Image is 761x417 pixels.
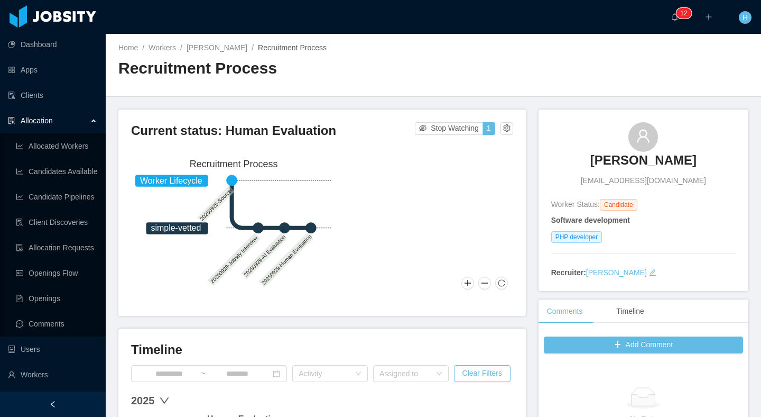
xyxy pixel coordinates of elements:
i: icon: user [636,129,651,143]
tspan: simple-vetted [151,224,201,233]
p: 1 [680,8,684,19]
a: icon: line-chartCandidates Available [16,161,97,182]
div: 2025 down [131,393,513,409]
i: icon: down [355,370,361,378]
a: [PERSON_NAME] [586,268,647,277]
button: Clear Filters [454,365,511,382]
span: / [180,43,182,52]
a: [PERSON_NAME] [187,43,247,52]
a: icon: line-chartAllocated Workers [16,135,97,157]
strong: Recruiter: [551,268,586,277]
strong: Software development [551,216,630,224]
a: Home [118,43,138,52]
text: 20250929-Human Evaluation [261,233,313,286]
a: icon: userWorkers [8,364,97,385]
h3: Timeline [131,341,513,358]
a: icon: profile [8,389,97,411]
a: icon: auditClients [8,85,97,106]
span: / [142,43,144,52]
h3: [PERSON_NAME] [590,152,697,169]
h2: Recruitment Process [118,58,433,79]
text: 20250929-Jobsity Interview [209,234,259,284]
button: icon: eye-invisibleStop Watching [415,122,483,135]
i: icon: bell [671,13,679,21]
span: [EMAIL_ADDRESS][DOMAIN_NAME] [581,175,706,186]
a: icon: robotUsers [8,339,97,360]
i: icon: plus [705,13,712,21]
a: icon: pie-chartDashboard [8,34,97,55]
i: icon: down [436,370,442,378]
div: Assigned to [379,368,431,379]
i: icon: solution [8,117,15,124]
span: Recruitment Process [258,43,327,52]
span: / [252,43,254,52]
a: icon: line-chartCandidate Pipelines [16,186,97,207]
p: 2 [684,8,688,19]
span: Candidate [600,199,637,211]
i: icon: calendar [273,370,280,377]
i: icon: edit [649,269,656,276]
a: icon: file-searchClient Discoveries [16,212,97,233]
button: Zoom Out [478,277,491,289]
a: icon: file-textOpenings [16,288,97,309]
a: icon: idcardOpenings Flow [16,262,97,284]
span: Allocation [21,116,53,125]
button: 1 [482,122,495,135]
button: Zoom In [461,277,474,289]
div: Timeline [608,300,652,323]
span: down [159,395,170,406]
button: icon: plusAdd Comment [544,337,743,353]
tspan: Worker Lifecycle [140,176,202,185]
button: icon: setting [500,122,513,135]
text: 20250925-Sourced [199,186,235,222]
text: Recruitment Process [190,159,278,169]
span: H [743,11,748,24]
sup: 12 [676,8,691,19]
a: icon: messageComments [16,313,97,334]
div: Comments [539,300,591,323]
h3: Current status: Human Evaluation [131,122,415,139]
button: Reset Zoom [495,277,508,289]
a: icon: appstoreApps [8,59,97,80]
text: 20250929-AI Evaluation [243,234,287,278]
a: icon: file-doneAllocation Requests [16,237,97,258]
a: Workers [149,43,176,52]
span: Worker Status: [551,200,600,208]
a: [PERSON_NAME] [590,152,697,175]
div: Activity [299,368,350,379]
span: PHP developer [551,231,602,243]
